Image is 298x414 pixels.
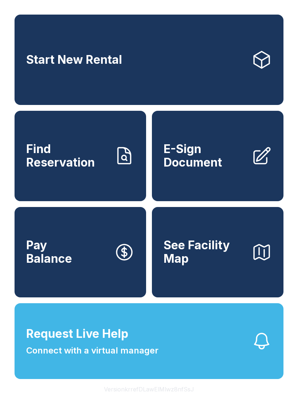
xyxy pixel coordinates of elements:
span: E-Sign Document [164,142,246,169]
a: Find Reservation [15,111,146,201]
a: E-Sign Document [152,111,283,201]
span: Find Reservation [26,142,108,169]
a: Start New Rental [15,15,283,105]
button: PayBalance [15,207,146,297]
span: Start New Rental [26,53,122,67]
span: Request Live Help [26,325,128,343]
button: See Facility Map [152,207,283,297]
button: Request Live HelpConnect with a virtual manager [15,303,283,379]
span: Connect with a virtual manager [26,344,158,357]
button: VersionkrrefDLawElMlwz8nfSsJ [98,379,200,399]
span: See Facility Map [164,239,246,265]
span: Pay Balance [26,239,72,265]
